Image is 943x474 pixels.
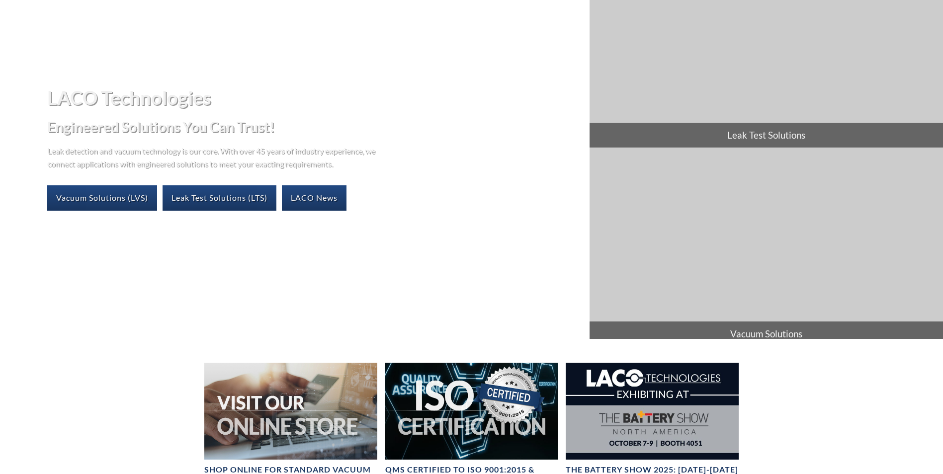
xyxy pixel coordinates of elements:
[590,321,943,346] span: Vacuum Solutions
[47,118,582,136] h2: Engineered Solutions You Can Trust!
[282,185,346,210] a: LACO News
[590,123,943,148] span: Leak Test Solutions
[47,144,380,169] p: Leak detection and vacuum technology is our core. With over 45 years of industry experience, we c...
[47,185,157,210] a: Vacuum Solutions (LVS)
[590,148,943,346] a: Vacuum Solutions
[47,85,582,110] h1: LACO Technologies
[163,185,276,210] a: Leak Test Solutions (LTS)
